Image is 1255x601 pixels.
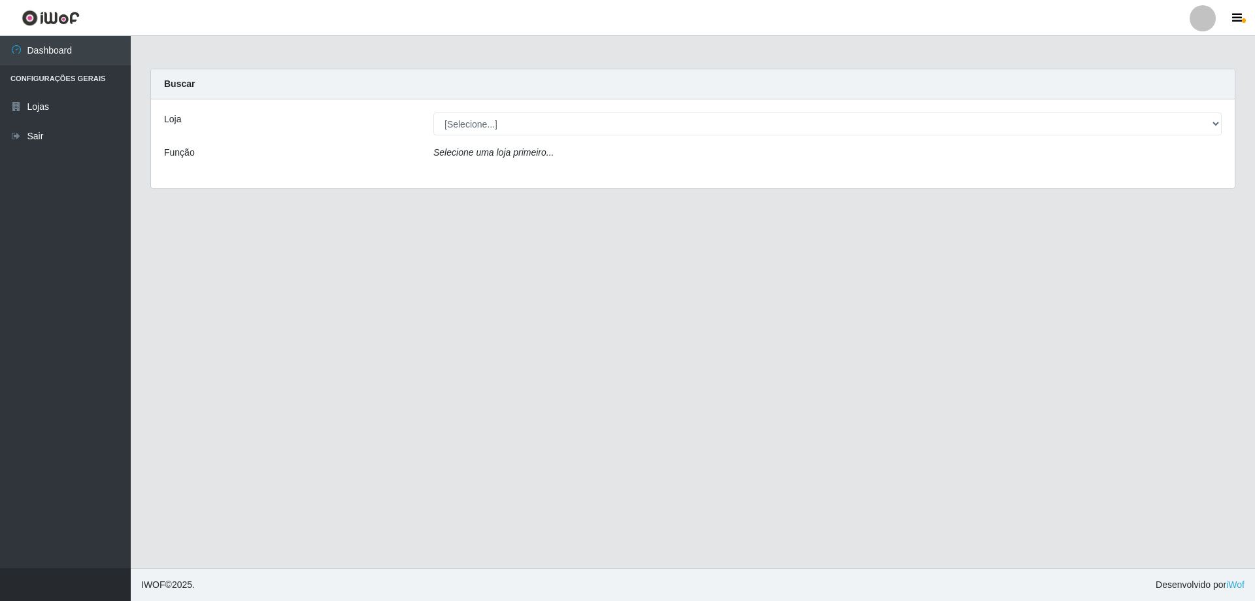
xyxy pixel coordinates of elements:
span: IWOF [141,579,165,590]
strong: Buscar [164,78,195,89]
label: Loja [164,112,181,126]
span: © 2025 . [141,578,195,592]
i: Selecione uma loja primeiro... [433,147,554,158]
label: Função [164,146,195,160]
img: CoreUI Logo [22,10,80,26]
span: Desenvolvido por [1156,578,1245,592]
a: iWof [1226,579,1245,590]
